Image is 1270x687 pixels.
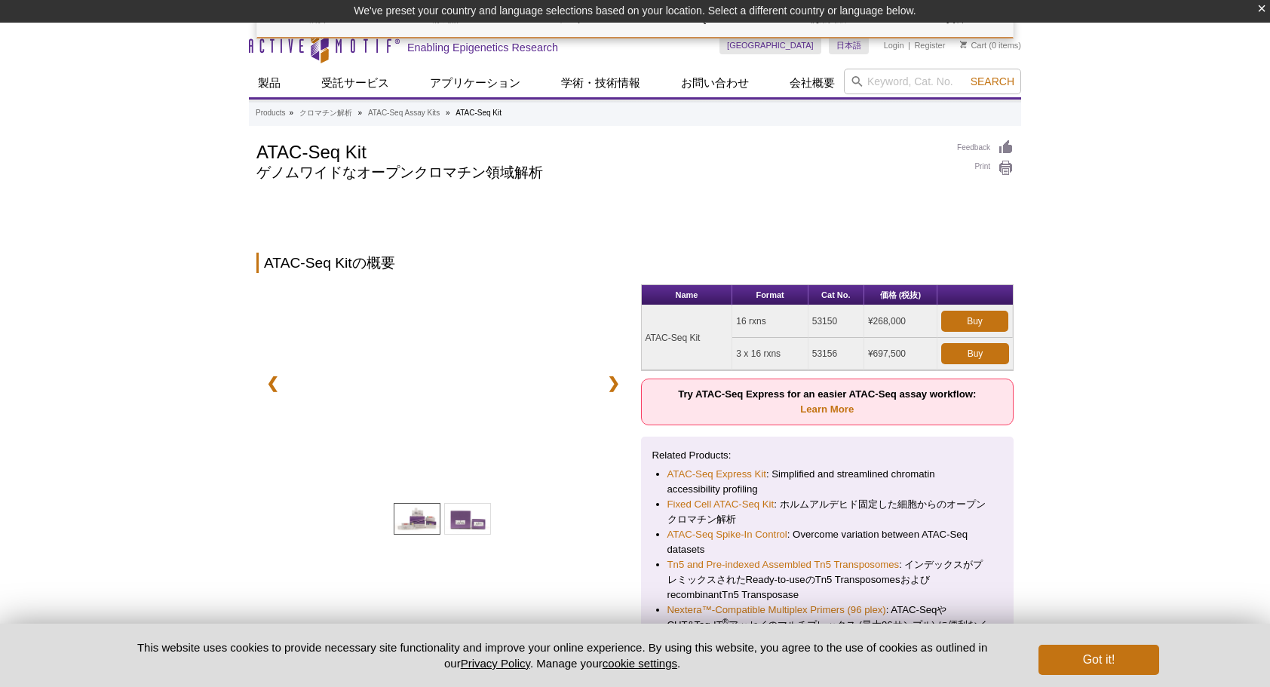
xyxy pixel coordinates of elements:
li: » [358,109,363,117]
h2: Enabling Epigenetics Research [407,41,558,54]
a: 学術・技術情報 [552,69,649,97]
th: 価格 (税抜) [864,285,937,305]
a: 製品 [249,69,290,97]
li: : ホルムアルデヒド固定した細胞からのオープンクロマチン解析 [667,497,988,527]
td: 16 rxns [732,305,808,338]
li: ATAC-Seq Kit [456,109,502,117]
h2: ATAC-Seq Kitの概要 [256,253,1014,273]
a: Print [957,160,1014,176]
a: 日本語 [829,36,869,54]
a: [GEOGRAPHIC_DATA] [719,36,821,54]
input: Keyword, Cat. No. [844,69,1021,94]
a: Products [256,106,285,120]
li: » [289,109,293,117]
td: ATAC-Seq Kit [642,305,733,370]
li: : インデックスがプレミックスされたReady-to-useのTn5 TransposomesおよびrecombinantTn5 Transposase [667,557,988,603]
th: Name [642,285,733,305]
a: ❯ [597,366,630,400]
button: Search [966,75,1019,88]
h1: ATAC-Seq Kit [256,140,942,162]
a: ❮ [256,366,289,400]
h2: ゲノムワイドなオープンクロマチン領域解析 [256,166,942,179]
a: お問い合わせ [672,69,758,97]
a: Learn More [800,403,854,415]
span: Search [971,75,1014,87]
li: : Overcome variation between ATAC-Seq datasets [667,527,988,557]
li: » [446,109,450,117]
a: Nextera™-Compatible Multiplex Primers (96 plex) [667,603,886,618]
p: This website uses cookies to provide necessary site functionality and improve your online experie... [111,639,1014,671]
a: Feedback [957,140,1014,156]
a: アプリケーション [421,69,529,97]
a: ATAC-Seq Assay Kits [368,106,440,120]
a: Fixed Cell ATAC-Seq Kit [667,497,775,512]
a: Buy [941,311,1008,332]
a: Tn5 and Pre-indexed Assembled Tn5 Transposomes [667,557,900,572]
button: Got it! [1038,645,1159,675]
li: : Simplified and streamlined chromatin accessibility profiling [667,467,988,497]
td: ¥697,500 [864,338,937,370]
a: Privacy Policy [461,657,530,670]
a: ATAC-Seq Express Kit [667,467,766,482]
th: Cat No. [808,285,864,305]
a: 会社概要 [781,69,844,97]
button: cookie settings [603,657,677,670]
td: 53150 [808,305,864,338]
li: : ATAC-SeqやCUT&Tag-IT アッセイのマルチプレックス (最大96サンプル) に便利なインデックスプライマーセット [667,603,988,648]
a: ATAC-Seq Spike-In Control [667,527,787,542]
img: Your Cart [960,41,967,48]
sup: ® [722,617,729,626]
td: 53156 [808,338,864,370]
strong: Try ATAC-Seq Express for an easier ATAC-Seq assay workflow: [678,388,976,415]
a: Login [884,40,904,51]
li: (0 items) [960,36,1021,54]
th: Format [732,285,808,305]
td: 3 x 16 rxns [732,338,808,370]
a: クロマチン解析 [299,106,352,120]
p: Related Products: [652,448,1003,463]
a: Register [914,40,945,51]
a: Cart [960,40,986,51]
a: 受託サービス [312,69,398,97]
li: | [908,36,910,54]
a: Buy [941,343,1009,364]
td: ¥268,000 [864,305,937,338]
